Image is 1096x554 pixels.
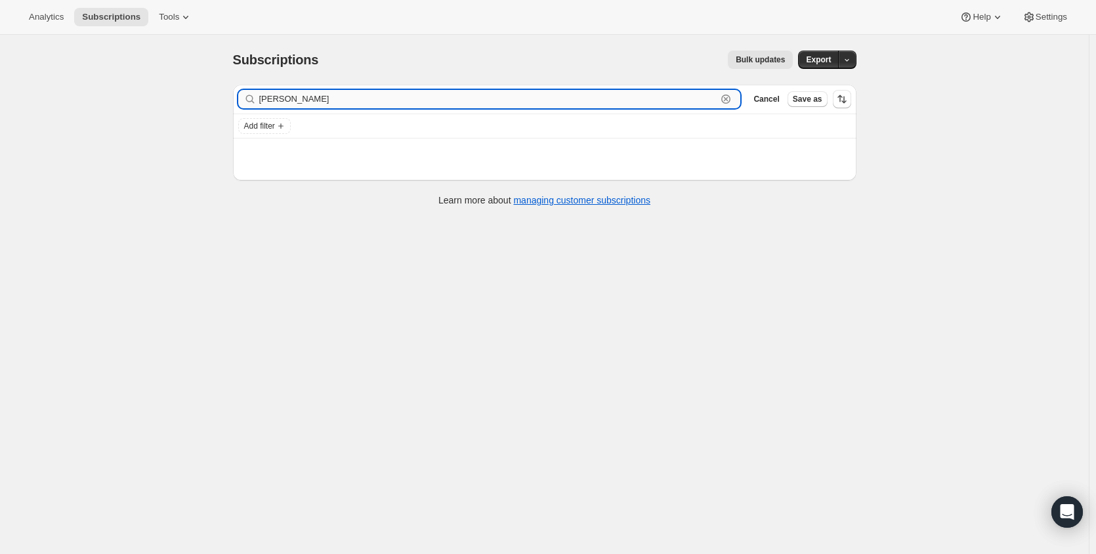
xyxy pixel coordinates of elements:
button: Clear [719,93,732,106]
span: Subscriptions [233,53,319,67]
span: Add filter [244,121,275,131]
input: Filter subscribers [259,90,717,108]
button: Analytics [21,8,72,26]
span: Help [973,12,990,22]
span: Save as [793,94,822,104]
span: Cancel [753,94,779,104]
p: Learn more about [438,194,650,207]
span: Bulk updates [736,54,785,65]
span: Tools [159,12,179,22]
a: managing customer subscriptions [513,195,650,205]
button: Sort the results [833,90,851,108]
span: Settings [1036,12,1067,22]
button: Add filter [238,118,291,134]
span: Export [806,54,831,65]
button: Help [952,8,1011,26]
span: Subscriptions [82,12,140,22]
button: Tools [151,8,200,26]
button: Settings [1015,8,1075,26]
button: Save as [788,91,828,107]
div: Open Intercom Messenger [1051,496,1083,528]
button: Cancel [748,91,784,107]
button: Subscriptions [74,8,148,26]
span: Analytics [29,12,64,22]
button: Export [798,51,839,69]
button: Bulk updates [728,51,793,69]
